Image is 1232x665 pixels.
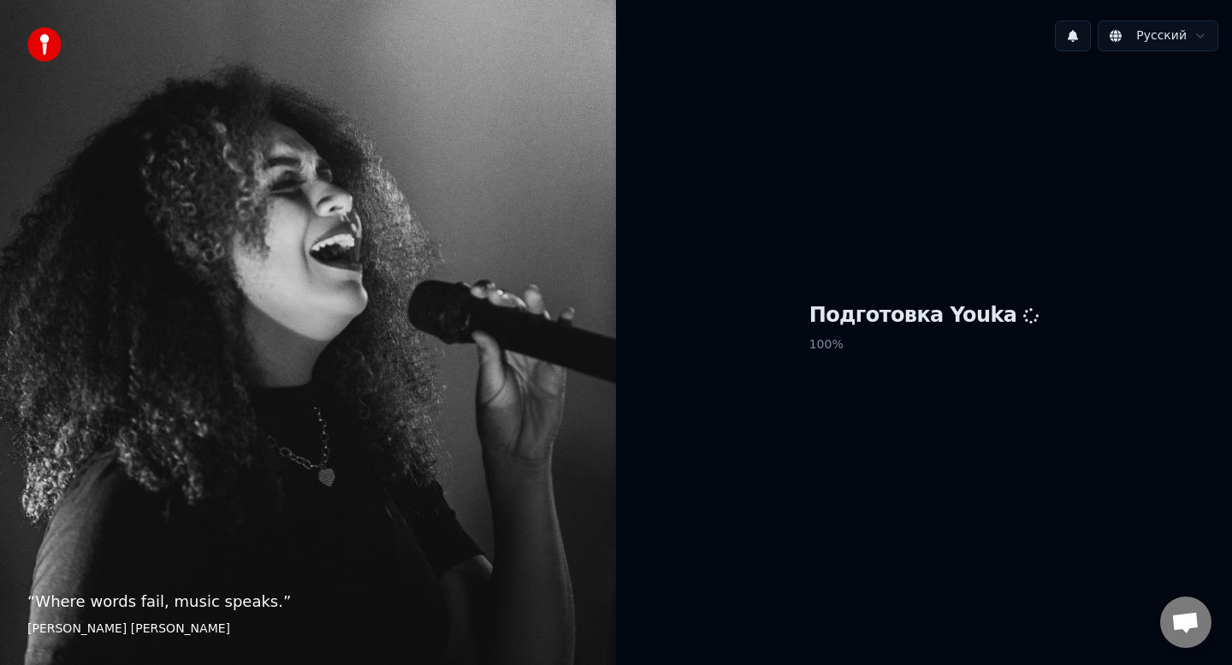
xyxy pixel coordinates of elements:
[1160,597,1211,648] a: Відкритий чат
[27,590,589,614] p: “ Where words fail, music speaks. ”
[27,27,62,62] img: youka
[27,620,589,638] footer: [PERSON_NAME] [PERSON_NAME]
[809,330,1039,360] p: 100 %
[809,302,1039,330] h1: Подготовка Youka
